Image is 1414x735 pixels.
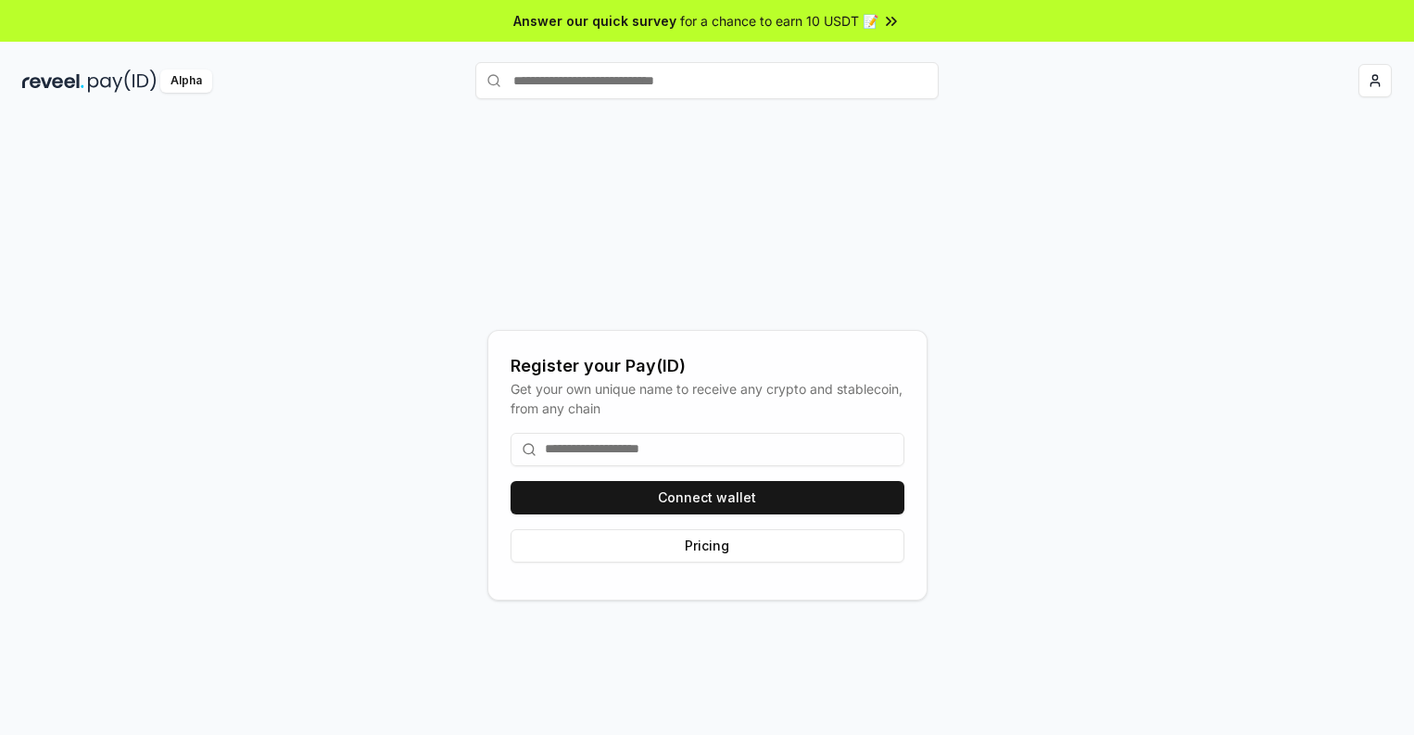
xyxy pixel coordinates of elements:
img: pay_id [88,70,157,93]
div: Alpha [160,70,212,93]
div: Get your own unique name to receive any crypto and stablecoin, from any chain [511,379,904,418]
div: Register your Pay(ID) [511,353,904,379]
span: for a chance to earn 10 USDT 📝 [680,11,878,31]
button: Pricing [511,529,904,563]
img: reveel_dark [22,70,84,93]
button: Connect wallet [511,481,904,514]
span: Answer our quick survey [513,11,676,31]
